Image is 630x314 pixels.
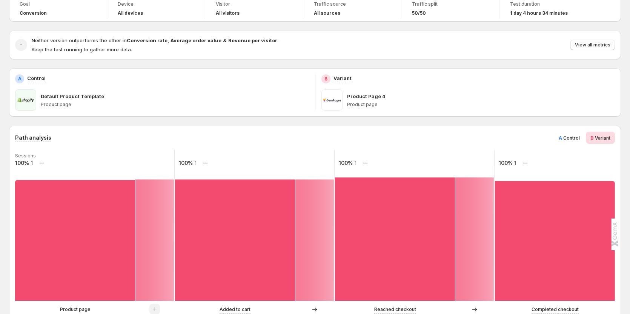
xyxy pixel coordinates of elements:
span: Device [118,1,194,7]
a: Traffic split50/50 [412,0,489,17]
text: 1 [355,160,356,166]
button: View all metrics [570,40,615,50]
h2: B [324,76,327,82]
p: Default Product Template [41,92,104,100]
text: 1 [31,160,33,166]
a: Traffic sourceAll sources [314,0,390,17]
text: 100% [339,160,353,166]
text: 100% [179,160,193,166]
a: Test duration1 day 4 hours 34 minutes [510,0,587,17]
p: Control [27,74,46,82]
h3: Path analysis [15,134,51,142]
text: 100% [499,160,513,166]
span: Variant [595,135,610,141]
strong: & [223,37,227,43]
path: Completed checkout: 1 [495,181,615,301]
a: DeviceAll devices [118,0,194,17]
span: Neither version outperforms the other in . [32,37,278,43]
p: Reached checkout [374,306,416,313]
h4: All visitors [216,10,240,16]
span: Conversion [20,10,47,16]
text: 1 [195,160,197,166]
p: Product page [60,306,91,313]
p: Variant [333,74,352,82]
h4: All sources [314,10,340,16]
span: B [590,135,594,141]
h2: A [18,76,22,82]
span: Test duration [510,1,587,7]
a: GoalConversion [20,0,96,17]
h4: All devices [118,10,143,16]
span: Visitor [216,1,292,7]
img: Default Product Template [15,89,36,111]
p: Product Page 4 [347,92,386,100]
p: Completed checkout [532,306,579,313]
span: 50/50 [412,10,426,16]
p: Product page [41,102,309,108]
span: Keep the test running to gather more data. [32,46,132,52]
strong: Revenue per visitor [228,37,277,43]
text: 100% [15,160,29,166]
span: A [559,135,562,141]
text: 1 [514,160,516,166]
img: Product Page 4 [321,89,343,111]
span: Goal [20,1,96,7]
span: 1 day 4 hours 34 minutes [510,10,568,16]
strong: , [167,37,169,43]
p: Product page [347,102,615,108]
path: Added to cart: 1 [175,180,295,301]
p: Added to cart [220,306,250,313]
strong: Conversion rate [127,37,167,43]
text: Sessions [15,153,36,159]
strong: Average order value [171,37,221,43]
a: VisitorAll visitors [216,0,292,17]
span: Control [563,135,580,141]
span: View all metrics [575,42,610,48]
path: Reached checkout: 1 [335,177,455,301]
span: Traffic split [412,1,489,7]
h2: - [20,41,23,49]
span: Traffic source [314,1,390,7]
